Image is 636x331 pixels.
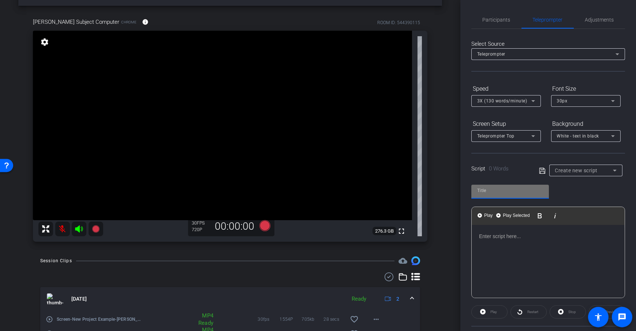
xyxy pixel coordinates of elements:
img: Session clips [411,256,420,265]
span: Screen-New Project Example-[PERSON_NAME] Subject Computer-2025-08-18-14-22-17-266-0 [57,316,142,323]
mat-icon: fullscreen [397,227,406,236]
span: Participants [483,17,510,22]
mat-icon: more_horiz [372,315,381,324]
div: MP4 Ready [182,312,217,327]
span: [PERSON_NAME] Subject Computer [33,18,119,26]
div: Speed [471,83,541,95]
span: White - text in black [557,133,599,139]
span: 2 [396,295,399,303]
span: 705kb [302,316,323,323]
div: ROOM ID: 544390115 [377,19,420,26]
div: Script [471,165,529,173]
div: Font Size [551,83,621,95]
div: Session Clips [40,257,72,264]
span: Play Selected [501,212,531,219]
mat-icon: info [142,19,149,25]
div: Ready [348,295,370,303]
span: Destinations for your clips [399,256,407,265]
div: Screen Setup [471,118,541,130]
span: 28 secs [323,316,345,323]
img: teleprompter-play.svg [496,213,501,218]
div: 720P [192,227,210,233]
button: Play Selected [495,208,531,223]
mat-icon: message [618,313,626,321]
button: Play [477,208,494,223]
button: Bold (⌘B) [533,208,547,223]
span: 1554P [280,316,302,323]
span: 276.3 GB [373,227,396,236]
span: [DATE] [71,295,87,303]
mat-icon: play_circle_outline [46,316,53,323]
span: Chrome [121,19,136,25]
span: 30px [557,98,568,104]
button: Italic (⌘I) [548,208,562,223]
span: Teleprompter Top [477,133,515,139]
mat-expansion-panel-header: thumb-nail[DATE]Ready2 [40,287,420,311]
span: 3X (130 words/minute) [477,98,527,104]
mat-icon: favorite_border [350,315,359,324]
span: Teleprompter [477,52,505,57]
div: 30 [192,220,210,226]
img: thumb-nail [47,293,63,304]
div: Background [551,118,621,130]
mat-icon: cloud_upload [399,256,407,265]
span: 30fps [258,316,280,323]
span: Create new script [555,168,598,173]
span: Play [483,212,494,219]
div: 00:00:00 [210,220,259,233]
span: FPS [197,221,205,226]
div: Select Source [471,40,625,48]
span: Adjustments [585,17,614,22]
span: 0 Words [489,165,509,172]
mat-icon: settings [40,38,50,46]
input: Title [477,186,543,195]
mat-icon: accessibility [594,313,603,321]
span: Teleprompter [533,17,563,22]
img: teleprompter-play.svg [478,213,482,218]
